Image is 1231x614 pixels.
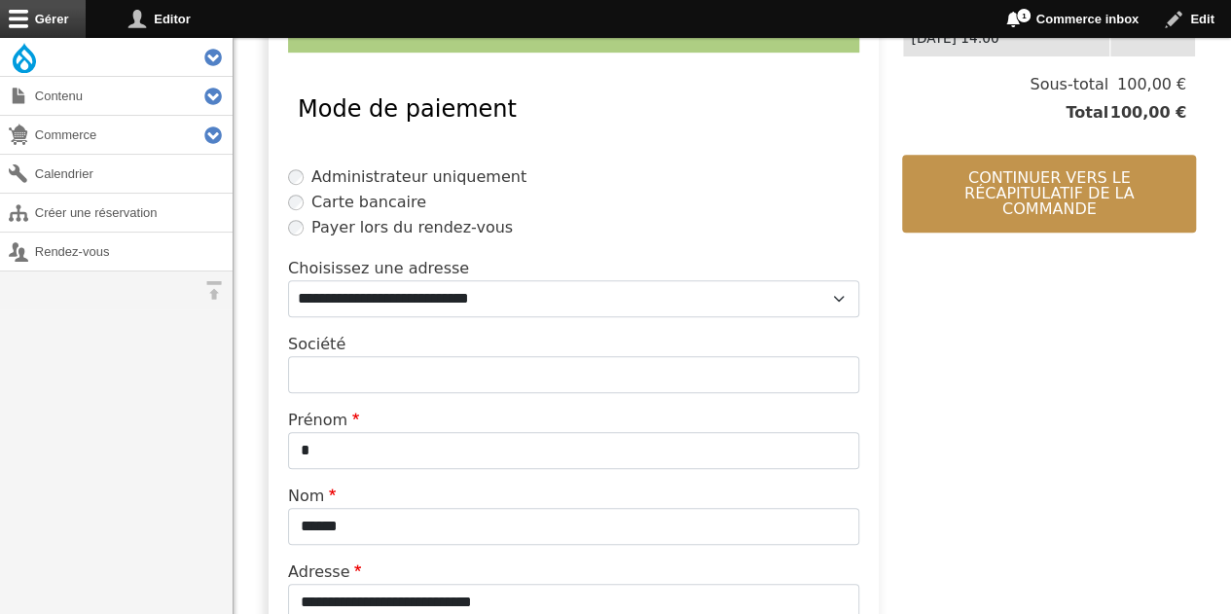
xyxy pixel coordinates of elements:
[902,155,1196,233] button: Continuer vers le récapitulatif de la commande
[288,409,364,432] label: Prénom
[1066,101,1108,125] span: Total
[288,333,345,356] label: Société
[311,191,426,214] label: Carte bancaire
[1030,73,1108,96] span: Sous-total
[1108,73,1186,96] span: 100,00 €
[288,257,469,280] label: Choisissez une adresse
[1108,101,1186,125] span: 100,00 €
[1016,8,1032,23] span: 1
[298,95,517,123] span: Mode de paiement
[195,271,233,309] button: Orientation horizontale
[911,30,998,46] time: [DATE] 14:00
[311,216,513,239] label: Payer lors du rendez-vous
[288,485,341,508] label: Nom
[288,560,366,584] label: Adresse
[311,165,526,189] label: Administrateur uniquement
